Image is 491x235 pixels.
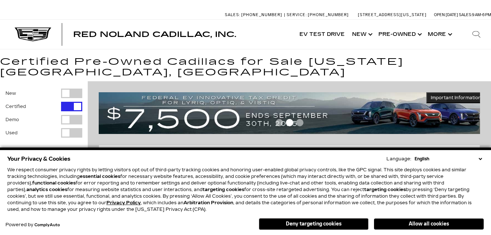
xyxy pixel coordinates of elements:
[459,12,472,17] span: Sales:
[259,218,369,230] button: Deny targeting cookies
[184,200,233,205] strong: Arbitration Provision
[308,12,349,17] span: [PHONE_NUMBER]
[287,12,307,17] span: Service:
[386,157,411,161] div: Language:
[73,30,236,39] span: Red Noland Cadillac, Inc.
[99,92,486,134] img: vrp-tax-ending-august-version
[5,116,19,123] label: Demo
[225,13,284,17] a: Sales: [PHONE_NUMBER]
[375,20,424,49] a: Pre-Owned
[5,89,82,150] div: Filter by Vehicle Type
[99,145,480,168] input: Search Inventory
[296,20,348,49] a: EV Test Drive
[34,223,60,227] a: ComplyAuto
[7,154,71,164] span: Your Privacy & Cookies
[296,119,303,126] span: Go to slide 3
[80,174,120,179] strong: essential cookies
[424,20,454,49] button: More
[203,187,244,192] strong: targeting cookies
[73,31,236,38] a: Red Noland Cadillac, Inc.
[26,187,67,192] strong: analytics cookies
[276,119,283,126] span: Go to slide 1
[5,90,16,97] label: New
[15,27,51,41] img: Cadillac Dark Logo with Cadillac White Text
[5,129,18,137] label: Used
[5,103,26,110] label: Certified
[225,12,240,17] span: Sales:
[7,167,484,213] p: We respect consumer privacy rights by letting visitors opt out of third-party tracking cookies an...
[106,200,141,205] a: Privacy Policy
[348,20,375,49] a: New
[413,156,484,162] select: Language Select
[374,219,484,230] button: Allow all cookies
[472,12,491,17] span: 9 AM-6 PM
[241,12,282,17] span: [PHONE_NUMBER]
[358,12,427,17] a: [STREET_ADDRESS][US_STATE]
[364,187,406,192] strong: targeting cookies
[284,13,351,17] a: Service: [PHONE_NUMBER]
[32,180,76,186] strong: functional cookies
[431,95,481,101] span: Important Information
[434,12,458,17] span: Open [DATE]
[286,119,293,126] span: Go to slide 2
[5,223,60,227] div: Powered by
